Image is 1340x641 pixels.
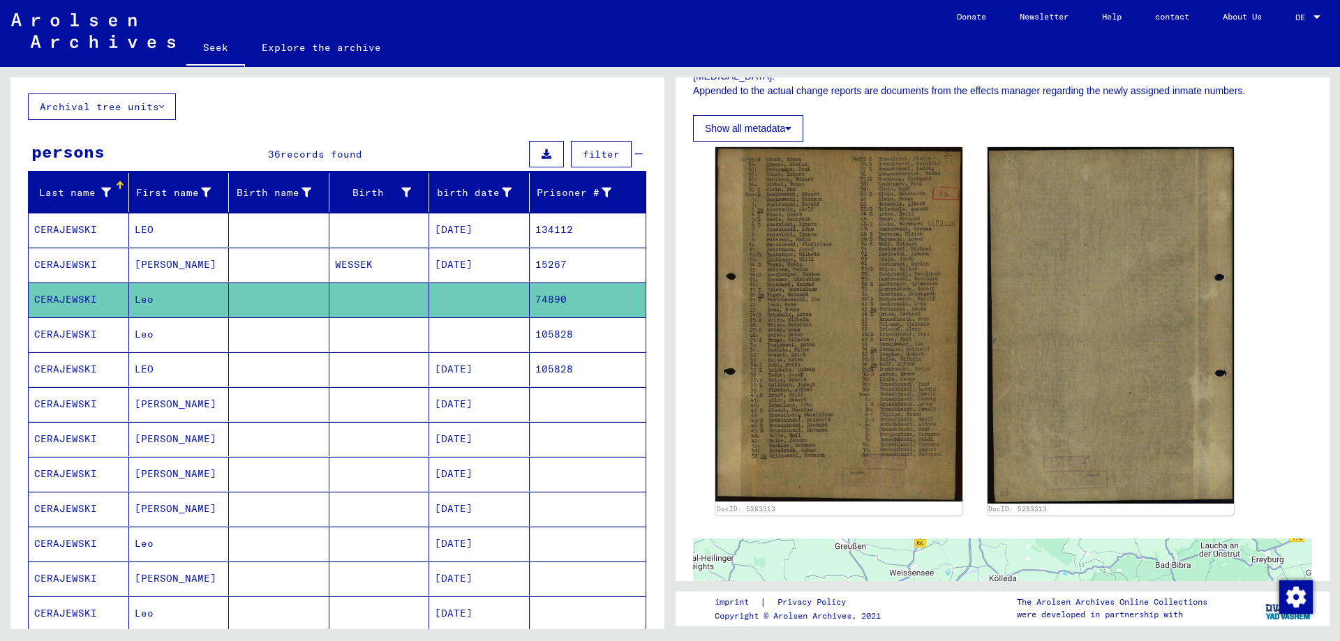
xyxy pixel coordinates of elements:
[1102,11,1122,22] font: Help
[988,147,1235,504] img: 002.jpg
[34,293,97,306] font: CERAJEWSKI
[11,13,175,48] img: Arolsen_neg.svg
[435,223,472,236] font: [DATE]
[693,85,1245,96] font: Appended to the actual change reports are documents from the effects manager regarding the newly ...
[329,173,430,212] mat-header-cell: Birth
[268,148,281,160] font: 36
[135,258,216,271] font: [PERSON_NAME]
[135,432,216,445] font: [PERSON_NAME]
[1279,580,1312,613] div: Change consent
[34,181,128,204] div: Last name
[281,148,362,160] font: records found
[352,186,384,199] font: Birth
[29,173,129,212] mat-header-cell: Last name
[535,258,567,271] font: 15267
[715,595,760,610] a: imprint
[435,181,529,204] div: birth date
[135,181,229,204] div: First name
[957,11,986,22] font: Donate
[583,148,620,160] font: filter
[1263,591,1315,626] img: yv_logo.png
[435,363,472,375] font: [DATE]
[1295,12,1305,22] font: DE
[1020,11,1069,22] font: Newsletter
[34,398,97,410] font: CERAJEWSKI
[335,258,373,271] font: WESSEK
[39,186,96,199] font: Last name
[135,467,216,480] font: [PERSON_NAME]
[135,537,154,550] font: Leo
[571,141,632,167] button: filter
[1223,11,1262,22] font: About Us
[988,505,1047,513] a: DocID: 5283313
[537,186,600,199] font: Prisoner #
[1155,11,1189,22] font: contact
[28,93,176,120] button: Archival tree units
[135,223,154,236] font: LEO
[717,505,775,513] a: DocID: 5283313
[435,398,472,410] font: [DATE]
[34,328,97,340] font: CERAJEWSKI
[715,610,881,621] font: Copyright © Arolsen Archives, 2021
[229,173,329,212] mat-header-cell: Birth name
[34,502,97,515] font: CERAJEWSKI
[766,595,863,610] a: Privacy Policy
[435,537,472,550] font: [DATE]
[245,31,398,64] a: Explore the archive
[715,596,749,607] font: imprint
[1017,609,1183,619] font: were developed in partnership with
[135,607,154,619] font: Leo
[760,596,766,608] font: |
[1279,580,1313,614] img: Change consent
[535,328,573,340] font: 105828
[135,502,216,515] font: [PERSON_NAME]
[435,258,472,271] font: [DATE]
[435,502,472,515] font: [DATE]
[34,537,97,550] font: CERAJEWSKI
[34,363,97,375] font: CERAJEWSKI
[437,186,500,199] font: birth date
[705,123,785,134] font: Show all metadata
[34,607,97,619] font: CERAJEWSKI
[34,258,97,271] font: CERAJEWSKI
[429,173,530,212] mat-header-cell: birth date
[31,141,105,162] font: persons
[40,100,159,113] font: Archival tree units
[335,181,429,204] div: Birth
[135,328,154,340] font: Leo
[203,41,228,54] font: Seek
[435,572,472,585] font: [DATE]
[535,223,573,236] font: 134112
[34,467,97,480] font: CERAJEWSKI
[535,293,567,306] font: 74890
[777,596,846,607] font: Privacy Policy
[693,115,803,142] button: Show all metadata
[535,363,573,375] font: 105828
[234,181,329,204] div: Birth name
[530,173,646,212] mat-header-cell: Prisoner #
[435,607,472,619] font: [DATE]
[237,186,299,199] font: Birth name
[135,363,154,375] font: LEO
[435,432,472,445] font: [DATE]
[186,31,245,67] a: Seek
[34,223,97,236] font: CERAJEWSKI
[136,186,199,199] font: First name
[34,572,97,585] font: CERAJEWSKI
[135,398,216,410] font: [PERSON_NAME]
[535,181,630,204] div: Prisoner #
[129,173,230,212] mat-header-cell: First name
[715,147,962,501] img: 001.jpg
[262,41,381,54] font: Explore the archive
[135,572,216,585] font: [PERSON_NAME]
[1017,596,1207,607] font: The Arolsen Archives Online Collections
[34,432,97,445] font: CERAJEWSKI
[435,467,472,480] font: [DATE]
[135,293,154,306] font: Leo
